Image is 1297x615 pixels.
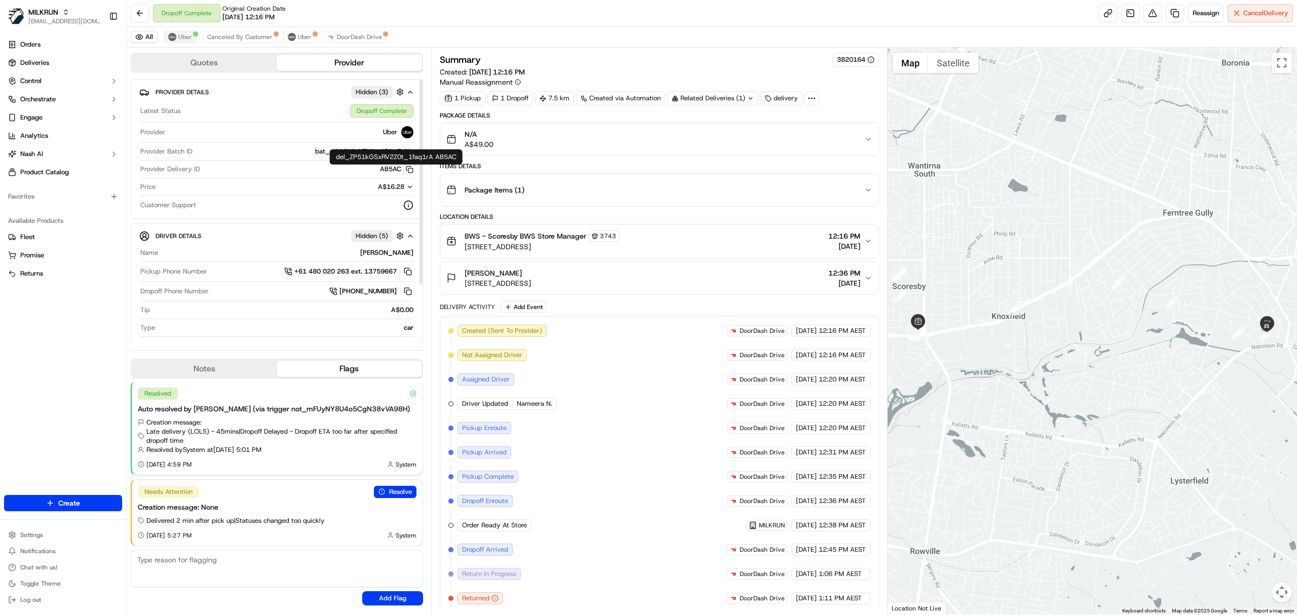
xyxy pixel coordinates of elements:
button: Settings [4,528,122,542]
span: DoorDash Drive [740,473,785,481]
span: 12:16 PM AEST [819,351,866,360]
span: Toggle Theme [20,580,61,588]
a: +61 480 020 263 ext. 13759667 [284,266,413,277]
span: Hidden ( 3 ) [356,88,388,97]
a: Promise [8,251,118,260]
button: Returns [4,265,122,282]
span: Driver Updated [462,399,508,408]
span: Product Catalog [20,168,69,177]
span: 12:35 PM AEST [819,472,866,481]
div: delivery [760,91,803,105]
span: Delivered 2 min after pick up | Statuses changed too quickly [146,516,325,525]
img: uber-new-logo.jpeg [401,126,413,138]
a: Created via Automation [576,91,665,105]
span: Created (Sent To Provider) [462,326,542,335]
span: Hidden ( 5 ) [356,232,388,241]
div: Package Details [440,111,879,120]
div: 11 [1165,296,1178,309]
span: System [396,460,416,469]
span: [DATE] [796,375,817,384]
div: Location Not Live [888,602,946,614]
span: [DATE] [796,424,817,433]
button: Reassign [1188,4,1224,22]
span: Reassign [1193,9,1219,18]
button: Show satellite imagery [928,53,978,73]
span: MILKRUN [759,521,785,529]
span: [DATE] [796,448,817,457]
span: 1:11 PM AEST [819,594,862,603]
span: 3743 [600,232,616,240]
div: Available Products [4,213,122,229]
span: Dropoff Arrived [462,545,508,554]
button: N/AA$49.00 [440,123,879,156]
button: 3820164 [837,55,874,64]
span: Create [58,498,80,508]
button: Fleet [4,229,122,245]
a: Open this area in Google Maps (opens a new window) [890,601,924,614]
button: Quotes [132,55,277,71]
span: [DATE] [796,545,817,554]
div: 10 [1112,276,1125,289]
img: doordash_logo_v2.png [730,400,738,408]
span: DoorDash Drive [740,594,785,602]
span: [DATE] [796,594,817,603]
span: Dropoff Enroute [462,496,508,506]
img: Google [890,601,924,614]
div: 9 [1086,256,1099,269]
span: DoorDash Drive [740,400,785,408]
span: 12:36 PM [828,268,860,278]
span: 12:16 PM AEST [819,326,866,335]
span: Cancel Delivery [1243,9,1288,18]
span: 12:45 PM AEST [819,545,866,554]
div: Related Deliveries (1) [667,91,758,105]
span: Pickup Complete [462,472,514,481]
button: All [131,31,158,43]
button: BWS - Scoresby BWS Store Manager3743[STREET_ADDRESS]12:16 PM[DATE] [440,224,879,258]
span: +61 480 020 263 ext. 13759667 [294,267,397,276]
span: Fleet [20,233,35,242]
span: 12:20 PM AEST [819,424,866,433]
img: doordash_logo_v2.png [730,351,738,359]
button: Nash AI [4,146,122,162]
span: Latest Status [140,106,180,116]
span: Package Items ( 1 ) [465,185,524,195]
span: Price [140,182,156,191]
span: [DATE] [796,472,817,481]
div: Needs Attention [138,486,199,498]
button: Uber [283,31,316,43]
a: Orders [4,36,122,53]
div: Delivery Activity [440,303,495,311]
div: 3 [893,268,906,281]
div: Location Details [440,213,879,221]
a: Product Catalog [4,164,122,180]
button: Provider [277,55,422,71]
div: Honda [161,341,413,350]
span: Uber [178,33,192,41]
span: [DATE] [796,569,817,579]
button: [EMAIL_ADDRESS][DOMAIN_NAME] [28,17,101,25]
button: Toggle fullscreen view [1272,53,1292,73]
img: doordash_logo_v2.png [730,546,738,554]
span: [DATE] [796,326,817,335]
div: A$0.00 [154,305,413,315]
button: Promise [4,247,122,263]
div: Creation message: None [138,502,416,512]
img: doordash_logo_v2.png [730,594,738,602]
span: [DATE] 12:16 PM [222,13,275,22]
span: Resolved by System [146,445,205,454]
div: Auto resolved by [PERSON_NAME] (via trigger not_mFUyNY8U4o5CgN38vVA98H) [138,404,416,414]
span: Provider Details [156,88,209,96]
button: Create [4,495,122,511]
button: Keyboard shortcuts [1122,607,1166,614]
a: Returns [8,269,118,278]
span: Manual Reassignment [440,77,513,87]
button: MILKRUN [28,7,58,17]
img: doordash_logo_v2.png [730,570,738,578]
span: DoorDash Drive [740,327,785,335]
img: doordash_logo_v2.png [327,33,335,41]
img: uber-new-logo.jpeg [168,33,176,41]
span: Dropoff Phone Number [140,287,209,296]
a: [PHONE_NUMBER] [329,286,413,297]
button: Chat with us! [4,560,122,574]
